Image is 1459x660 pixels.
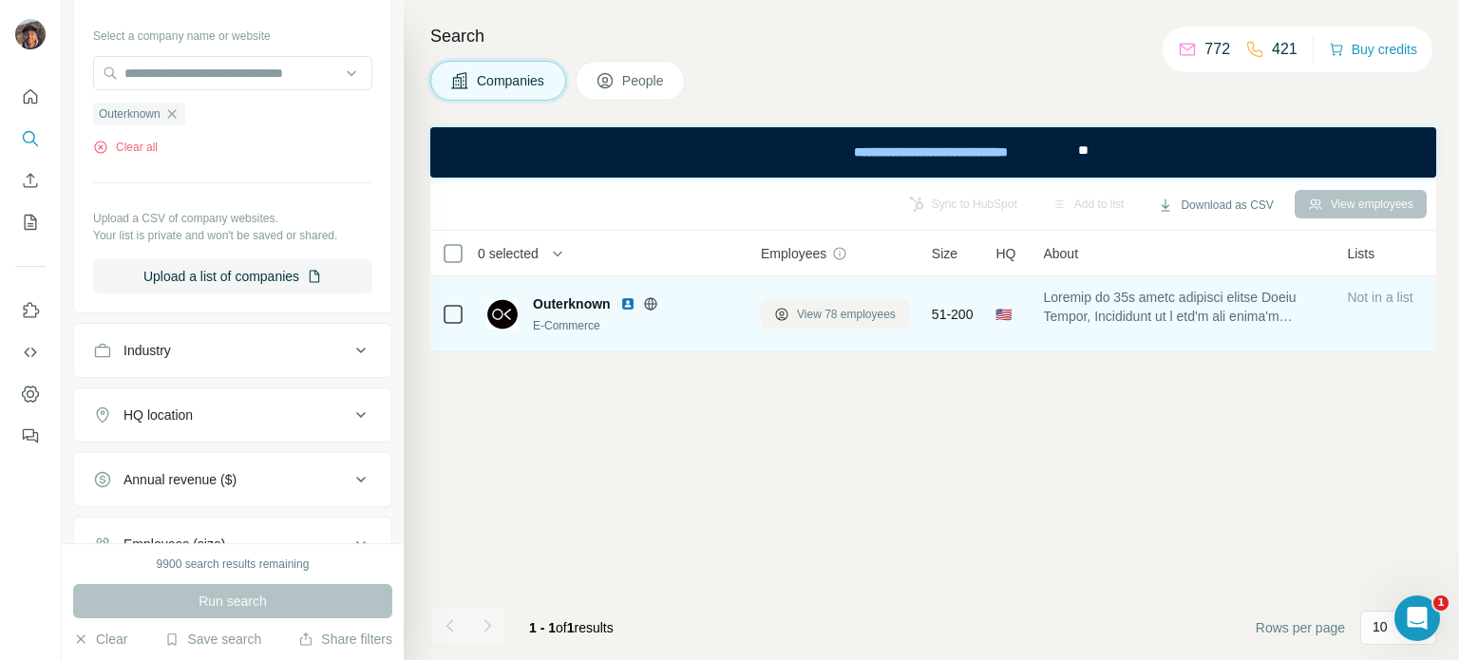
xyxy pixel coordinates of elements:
span: Lists [1347,244,1374,263]
button: Use Surfe on LinkedIn [15,293,46,328]
span: HQ location [995,244,1065,263]
p: 772 [1204,38,1230,61]
div: Annual revenue ($) [123,470,237,489]
button: Use Surfe API [15,335,46,369]
span: Outerknown [533,294,611,313]
button: Annual revenue ($) [74,457,391,502]
p: Your list is private and won't be saved or shared. [93,227,372,244]
button: Clear [73,630,127,649]
button: Industry [74,328,391,373]
button: View 78 employees [761,300,909,329]
img: Avatar [15,19,46,49]
span: 🇺🇸 [995,305,1012,324]
button: My lists [15,205,46,239]
button: Save search [164,630,261,649]
button: Clear all [93,139,158,156]
span: 1 - 1 [529,620,556,635]
span: Size [932,244,957,263]
p: 421 [1272,38,1298,61]
iframe: Intercom live chat [1394,595,1440,641]
img: LinkedIn logo [620,296,635,311]
span: About [1043,244,1078,263]
span: People [622,71,666,90]
span: 1 [567,620,575,635]
button: Upload a list of companies [93,259,372,293]
button: Feedback [15,419,46,453]
div: E-Commerce [533,317,738,334]
span: 51-200 [932,305,974,324]
button: Dashboard [15,377,46,411]
span: results [529,620,614,635]
p: Upload a CSV of company websites. [93,210,372,227]
button: Employees (size) [74,521,391,567]
span: Outerknown [99,105,161,123]
button: HQ location [74,392,391,438]
button: Download as CSV [1145,191,1286,219]
iframe: Banner [430,127,1436,178]
span: Employees [761,244,826,263]
p: 10 [1373,617,1388,636]
button: Enrich CSV [15,163,46,198]
span: View 78 employees [797,306,896,323]
span: Loremip do 35s ametc adipisci elitse Doeiu Tempor, Incididunt ut l etd'm ali enima'm veniamq nost... [1043,288,1324,326]
span: 0 selected [478,244,539,263]
span: of [556,620,567,635]
div: Employees (size) [123,535,225,554]
div: HQ location [123,405,193,424]
div: 9900 search results remaining [157,556,310,573]
span: Companies [477,71,546,90]
div: Select a company name or website [93,20,372,45]
button: Buy credits [1329,36,1417,63]
span: Rows per page [1256,618,1345,637]
span: 1 [1433,595,1449,611]
div: Industry [123,341,171,360]
h4: Search [430,23,1436,49]
button: Quick start [15,80,46,114]
span: Not in a list [1347,290,1412,305]
button: Share filters [298,630,392,649]
img: Logo of Outerknown [487,299,518,330]
button: Search [15,122,46,156]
